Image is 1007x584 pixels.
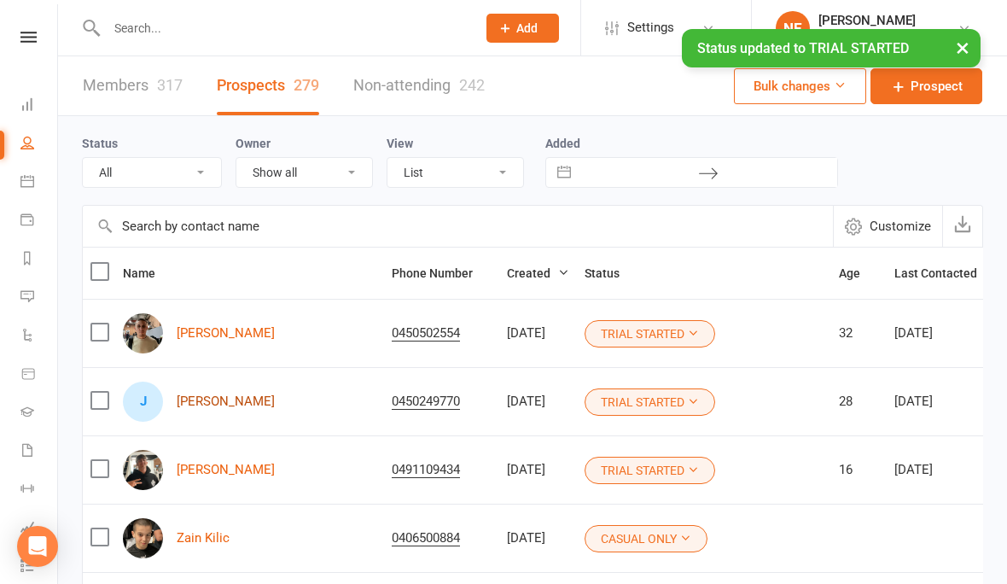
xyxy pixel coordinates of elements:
div: 242 [459,76,485,94]
a: Zain Kilic [177,531,230,546]
div: [DATE] [507,394,569,409]
div: [DATE] [894,394,996,409]
span: Name [123,266,174,280]
div: [PERSON_NAME] [818,13,916,28]
button: × [947,29,978,66]
a: [PERSON_NAME] [177,463,275,477]
span: Created [507,266,569,280]
div: 279 [294,76,319,94]
div: 28 [839,394,879,409]
div: Status updated to TRIAL STARTED [682,29,981,67]
label: Status [82,137,118,150]
div: [DATE] [894,326,996,341]
a: Reports [20,241,59,279]
button: Last Contacted [894,263,996,283]
a: Prospect [870,68,982,104]
a: [PERSON_NAME] [177,326,275,341]
label: Added [545,137,838,150]
button: TRIAL STARTED [585,388,715,416]
a: Calendar [20,164,59,202]
span: Last Contacted [894,266,996,280]
span: Customize [870,216,931,237]
button: CASUAL ONLY [585,525,707,552]
button: Customize [833,206,942,247]
div: Open Intercom Messenger [17,526,58,567]
label: Owner [236,137,271,150]
span: Prospect [911,76,963,96]
button: Status [585,263,638,283]
div: 16 [839,463,879,477]
button: Add [486,14,559,43]
a: Non-attending242 [353,56,485,115]
label: View [387,137,413,150]
div: The Grappling Lab [818,28,916,44]
a: [PERSON_NAME] [177,394,275,409]
button: Age [839,263,879,283]
a: People [20,126,59,164]
span: Phone Number [392,266,492,280]
input: Search... [102,16,464,40]
button: TRIAL STARTED [585,457,715,484]
input: Search by contact name [83,206,833,247]
span: Settings [627,9,674,47]
button: Name [123,263,174,283]
button: TRIAL STARTED [585,320,715,347]
a: Dashboard [20,87,59,126]
span: Age [839,266,879,280]
span: Status [585,266,638,280]
div: NE [776,11,810,45]
button: Phone Number [392,263,492,283]
a: Prospects279 [217,56,319,115]
div: [DATE] [507,531,569,546]
div: J [123,382,163,422]
div: [DATE] [507,326,569,341]
div: [DATE] [507,463,569,477]
span: Add [516,21,538,35]
div: 317 [157,76,183,94]
div: 32 [839,326,879,341]
a: Product Sales [20,356,59,394]
div: [DATE] [894,463,996,477]
button: Created [507,263,569,283]
button: Bulk changes [734,68,866,104]
button: Interact with the calendar and add the check-in date for your trip. [549,158,579,187]
a: Assessments [20,510,59,548]
a: Members317 [83,56,183,115]
a: Payments [20,202,59,241]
